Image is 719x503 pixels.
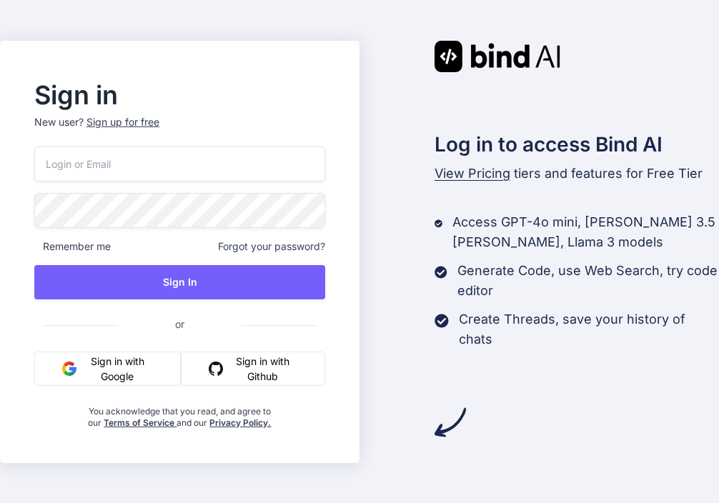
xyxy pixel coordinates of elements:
img: arrow [435,407,466,438]
span: Remember me [34,239,111,254]
img: google [62,362,76,376]
p: Access GPT-4o mini, [PERSON_NAME] 3.5 [PERSON_NAME], Llama 3 models [452,212,719,252]
button: Sign In [34,265,325,299]
a: Privacy Policy. [209,417,271,428]
p: tiers and features for Free Tier [435,164,719,184]
h2: Sign in [34,84,325,106]
div: You acknowledge that you read, and agree to our and our [83,397,277,429]
img: github [209,362,223,376]
span: or [118,307,242,342]
h2: Log in to access Bind AI [435,129,719,159]
div: Sign up for free [86,115,159,129]
img: Bind AI logo [435,41,560,72]
input: Login or Email [34,146,325,181]
span: View Pricing [435,166,510,181]
p: New user? [34,115,325,146]
span: Forgot your password? [218,239,325,254]
a: Terms of Service [104,417,177,428]
button: Sign in with Google [34,352,181,386]
button: Sign in with Github [181,352,325,386]
p: Create Threads, save your history of chats [459,309,719,349]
